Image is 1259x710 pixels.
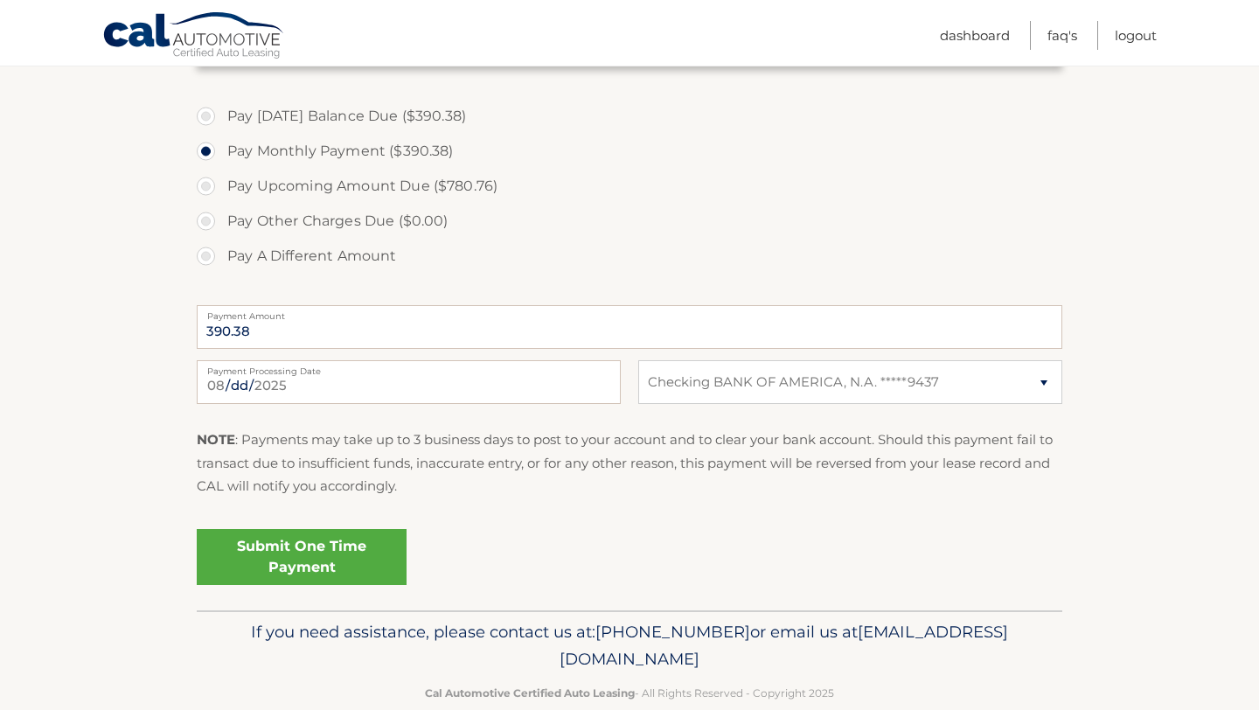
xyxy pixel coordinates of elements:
a: FAQ's [1047,21,1077,50]
strong: NOTE [197,431,235,448]
p: - All Rights Reserved - Copyright 2025 [208,684,1051,702]
a: Dashboard [940,21,1010,50]
label: Pay [DATE] Balance Due ($390.38) [197,99,1062,134]
label: Payment Amount [197,305,1062,319]
input: Payment Amount [197,305,1062,349]
p: : Payments may take up to 3 business days to post to your account and to clear your bank account.... [197,428,1062,498]
label: Pay A Different Amount [197,239,1062,274]
a: Cal Automotive [102,11,286,62]
label: Pay Monthly Payment ($390.38) [197,134,1062,169]
input: Payment Date [197,360,621,404]
label: Pay Upcoming Amount Due ($780.76) [197,169,1062,204]
p: If you need assistance, please contact us at: or email us at [208,618,1051,674]
label: Payment Processing Date [197,360,621,374]
a: Logout [1115,21,1157,50]
a: Submit One Time Payment [197,529,407,585]
label: Pay Other Charges Due ($0.00) [197,204,1062,239]
strong: Cal Automotive Certified Auto Leasing [425,686,635,700]
span: [PHONE_NUMBER] [595,622,750,642]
